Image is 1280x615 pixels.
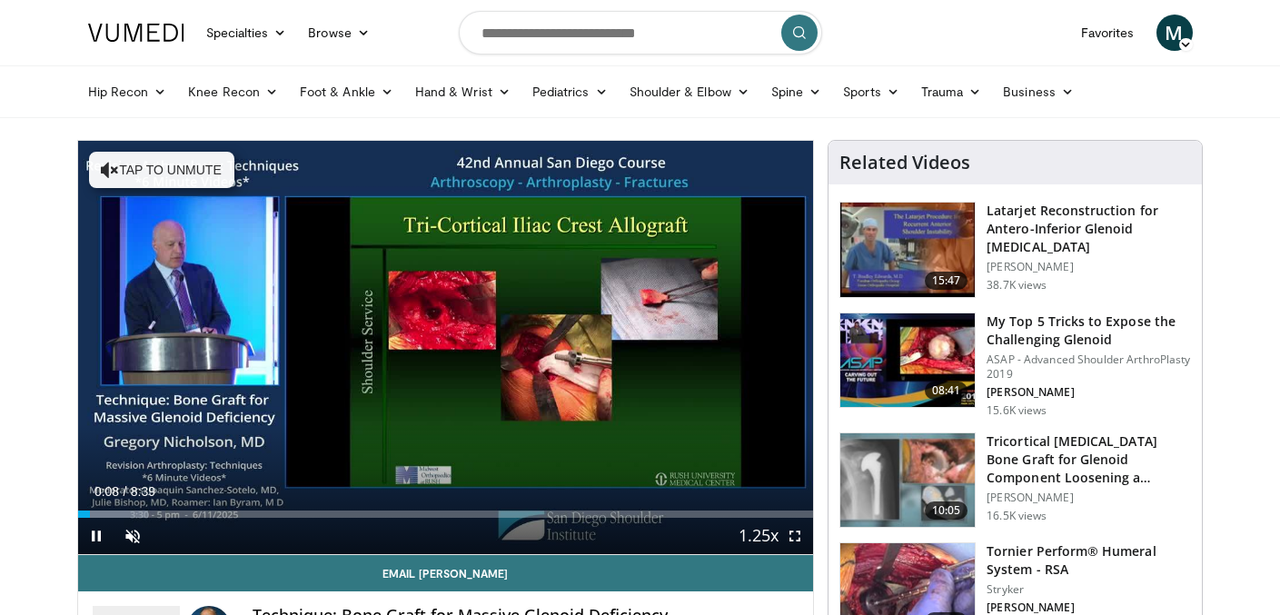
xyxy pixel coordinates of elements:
a: 10:05 Tricortical [MEDICAL_DATA] Bone Graft for Glenoid Component Loosening a… [PERSON_NAME] 16.5... [839,432,1191,529]
p: [PERSON_NAME] [987,260,1191,274]
a: Shoulder & Elbow [619,74,760,110]
button: Tap to unmute [89,152,234,188]
a: Specialties [195,15,298,51]
a: Browse [297,15,381,51]
span: 8:39 [131,484,155,499]
span: 08:41 [925,382,968,400]
img: b61a968a-1fa8-450f-8774-24c9f99181bb.150x105_q85_crop-smart_upscale.jpg [840,313,975,408]
span: 0:08 [94,484,119,499]
p: 38.7K views [987,278,1047,293]
a: Foot & Ankle [289,74,404,110]
a: Trauma [910,74,993,110]
a: Pediatrics [521,74,619,110]
img: 38708_0000_3.png.150x105_q85_crop-smart_upscale.jpg [840,203,975,297]
a: 08:41 My Top 5 Tricks to Expose the Challenging Glenoid ASAP - Advanced Shoulder ArthroPlasty 201... [839,312,1191,418]
p: 15.6K views [987,403,1047,418]
h4: Related Videos [839,152,970,174]
a: Email [PERSON_NAME] [78,555,814,591]
span: / [124,484,127,499]
video-js: Video Player [78,141,814,555]
p: Stryker [987,582,1191,597]
a: Spine [760,74,832,110]
a: Knee Recon [177,74,289,110]
input: Search topics, interventions [459,11,822,55]
h3: Tornier Perform® Humeral System - RSA [987,542,1191,579]
h3: Latarjet Reconstruction for Antero-Inferior Glenoid [MEDICAL_DATA] [987,202,1191,256]
a: Favorites [1070,15,1146,51]
a: 15:47 Latarjet Reconstruction for Antero-Inferior Glenoid [MEDICAL_DATA] [PERSON_NAME] 38.7K views [839,202,1191,298]
p: [PERSON_NAME] [987,600,1191,615]
h3: Tricortical [MEDICAL_DATA] Bone Graft for Glenoid Component Loosening a… [987,432,1191,487]
a: Hand & Wrist [404,74,521,110]
div: Progress Bar [78,511,814,518]
img: 54195_0000_3.png.150x105_q85_crop-smart_upscale.jpg [840,433,975,528]
a: M [1156,15,1193,51]
p: 16.5K views [987,509,1047,523]
a: Business [992,74,1085,110]
p: [PERSON_NAME] [987,385,1191,400]
h3: My Top 5 Tricks to Expose the Challenging Glenoid [987,312,1191,349]
a: Sports [832,74,910,110]
button: Unmute [114,518,151,554]
a: Hip Recon [77,74,178,110]
p: [PERSON_NAME] [987,491,1191,505]
button: Pause [78,518,114,554]
p: ASAP - Advanced Shoulder ArthroPlasty 2019 [987,352,1191,382]
span: 10:05 [925,501,968,520]
img: VuMedi Logo [88,24,184,42]
span: 15:47 [925,272,968,290]
button: Fullscreen [777,518,813,554]
button: Playback Rate [740,518,777,554]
